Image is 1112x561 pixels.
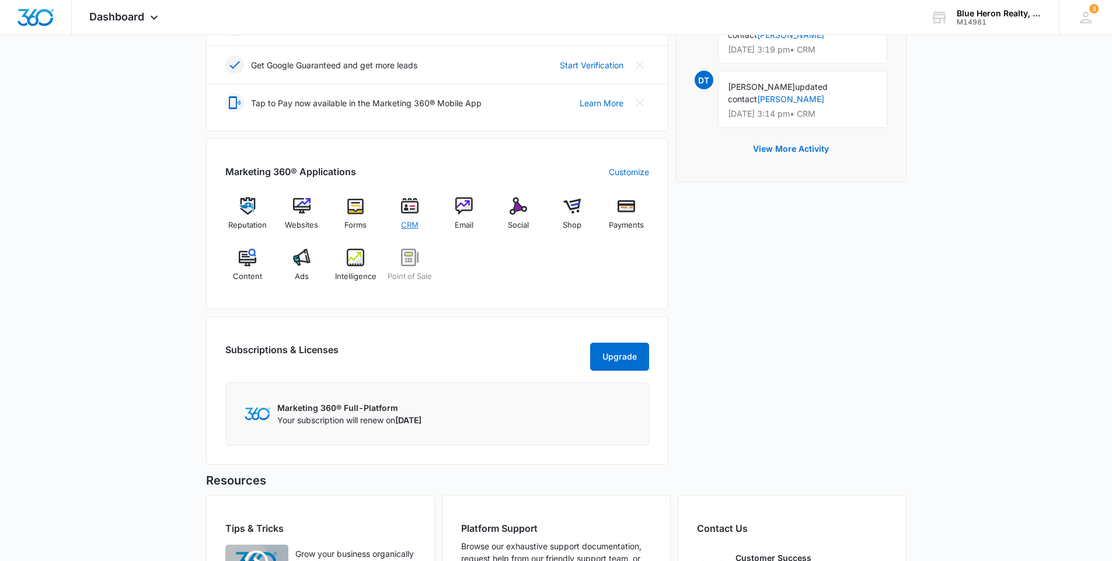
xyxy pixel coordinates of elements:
span: Content [233,271,262,283]
span: [PERSON_NAME] [728,82,795,92]
h2: Contact Us [697,521,887,535]
a: Ads [279,249,324,291]
p: [DATE] 3:19 pm • CRM [728,46,877,54]
a: Start Verification [560,59,623,71]
span: Forms [344,219,367,231]
a: Websites [279,197,324,239]
span: 3 [1089,4,1099,13]
p: Your subscription will renew on [277,414,421,426]
h2: Marketing 360® Applications [225,165,356,179]
span: [DATE] [395,415,421,425]
img: Marketing 360 Logo [245,407,270,420]
span: CRM [401,219,419,231]
a: Email [442,197,487,239]
a: Social [496,197,541,239]
span: Reputation [228,219,267,231]
div: notifications count [1089,4,1099,13]
a: Point of Sale [388,249,433,291]
h2: Subscriptions & Licenses [225,343,339,366]
h2: Tips & Tricks [225,521,416,535]
p: Get Google Guaranteed and get more leads [251,59,417,71]
div: account id [957,18,1042,26]
button: Close [630,55,649,74]
a: Intelligence [333,249,378,291]
span: Point of Sale [388,271,432,283]
span: Payments [609,219,644,231]
span: Email [455,219,473,231]
span: Ads [295,271,309,283]
button: View More Activity [741,135,841,163]
h5: Resources [206,472,907,489]
span: Intelligence [335,271,377,283]
h2: Platform Support [461,521,651,535]
p: [DATE] 3:14 pm • CRM [728,110,877,118]
span: Websites [285,219,318,231]
button: Upgrade [590,343,649,371]
p: Marketing 360® Full-Platform [277,402,421,414]
span: DT [695,71,713,89]
a: Forms [333,197,378,239]
p: Tap to Pay now available in the Marketing 360® Mobile App [251,97,482,109]
span: Dashboard [89,11,144,23]
a: Customize [609,166,649,178]
a: Payments [604,197,649,239]
div: account name [957,9,1042,18]
span: Shop [563,219,581,231]
a: Learn More [580,97,623,109]
span: Social [508,219,529,231]
a: CRM [388,197,433,239]
a: [PERSON_NAME] [757,94,824,104]
a: Content [225,249,270,291]
a: Reputation [225,197,270,239]
a: Shop [550,197,595,239]
button: Close [630,93,649,112]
